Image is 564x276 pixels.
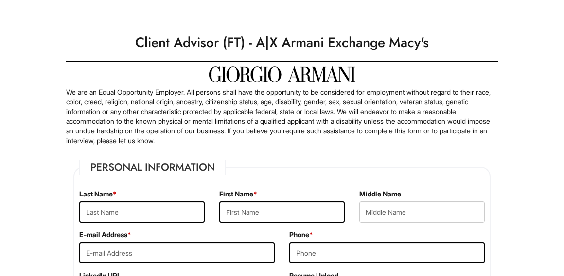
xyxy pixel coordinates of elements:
input: Middle Name [359,201,485,223]
input: First Name [219,201,345,223]
p: We are an Equal Opportunity Employer. All persons shall have the opportunity to be considered for... [66,87,498,146]
input: E-mail Address [79,242,275,263]
h1: Client Advisor (FT) - A|X Armani Exchange Macy's [61,29,503,56]
label: Phone [289,230,313,240]
label: Last Name [79,189,117,199]
label: First Name [219,189,257,199]
legend: Personal Information [79,160,226,175]
img: Giorgio Armani [209,66,355,82]
input: Last Name [79,201,205,223]
label: Middle Name [359,189,401,199]
label: E-mail Address [79,230,131,240]
input: Phone [289,242,485,263]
